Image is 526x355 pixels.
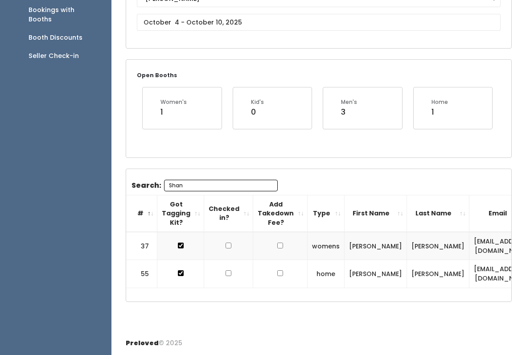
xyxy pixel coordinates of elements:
[160,106,187,118] div: 1
[204,195,253,232] th: Checked in?: activate to sort column ascending
[29,51,79,61] div: Seller Check-in
[137,14,501,31] input: October 4 - October 10, 2025
[308,195,345,232] th: Type: activate to sort column ascending
[341,98,357,106] div: Men's
[126,232,157,260] td: 37
[308,260,345,288] td: home
[29,33,82,42] div: Booth Discounts
[407,195,469,232] th: Last Name: activate to sort column ascending
[341,106,357,118] div: 3
[131,180,278,191] label: Search:
[345,232,407,260] td: [PERSON_NAME]
[251,106,264,118] div: 0
[126,331,182,348] div: © 2025
[126,338,159,347] span: Preloved
[407,232,469,260] td: [PERSON_NAME]
[308,232,345,260] td: womens
[157,195,204,232] th: Got Tagging Kit?: activate to sort column ascending
[126,195,157,232] th: #: activate to sort column descending
[137,71,177,79] small: Open Booths
[160,98,187,106] div: Women's
[407,260,469,288] td: [PERSON_NAME]
[345,260,407,288] td: [PERSON_NAME]
[431,106,448,118] div: 1
[251,98,264,106] div: Kid's
[29,5,97,24] div: Bookings with Booths
[345,195,407,232] th: First Name: activate to sort column ascending
[253,195,308,232] th: Add Takedown Fee?: activate to sort column ascending
[126,260,157,288] td: 55
[431,98,448,106] div: Home
[164,180,278,191] input: Search:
